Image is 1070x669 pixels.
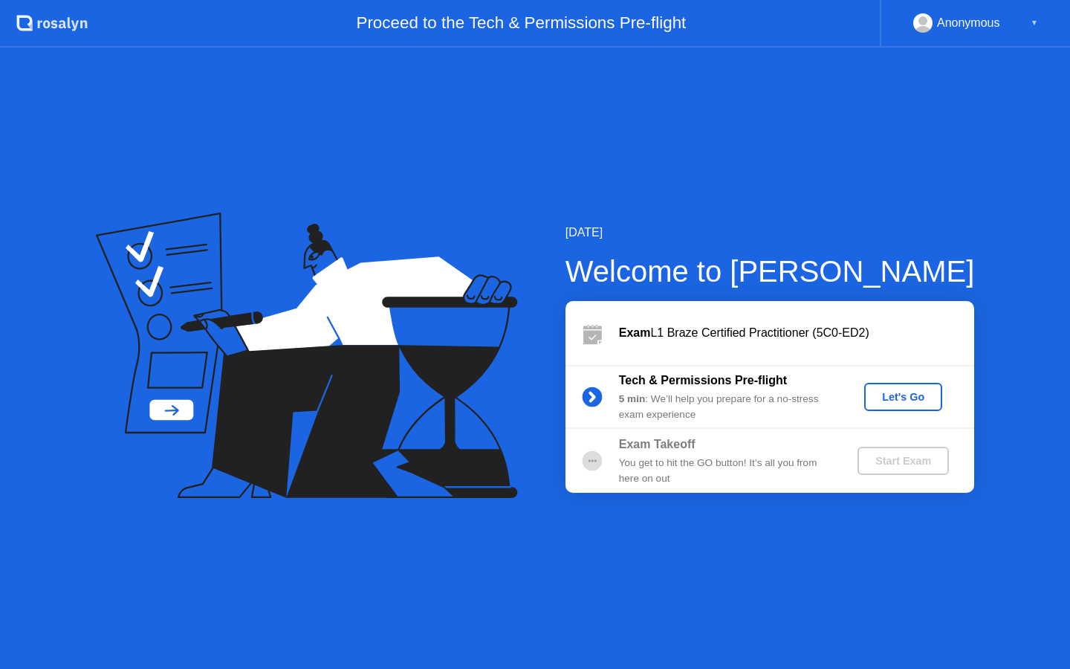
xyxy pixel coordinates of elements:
div: Anonymous [937,13,1000,33]
div: You get to hit the GO button! It’s all you from here on out [619,456,833,486]
b: Exam [619,326,651,339]
button: Start Exam [857,447,949,475]
div: : We’ll help you prepare for a no-stress exam experience [619,392,833,422]
div: L1 Braze Certified Practitioner (5C0-ED2) [619,324,974,342]
div: [DATE] [565,224,975,242]
div: ▼ [1031,13,1038,33]
div: Welcome to [PERSON_NAME] [565,249,975,294]
div: Let's Go [870,391,936,403]
b: Tech & Permissions Pre-flight [619,374,787,387]
div: Start Exam [863,455,943,467]
b: Exam Takeoff [619,438,695,450]
b: 5 min [619,393,646,404]
button: Let's Go [864,383,942,411]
